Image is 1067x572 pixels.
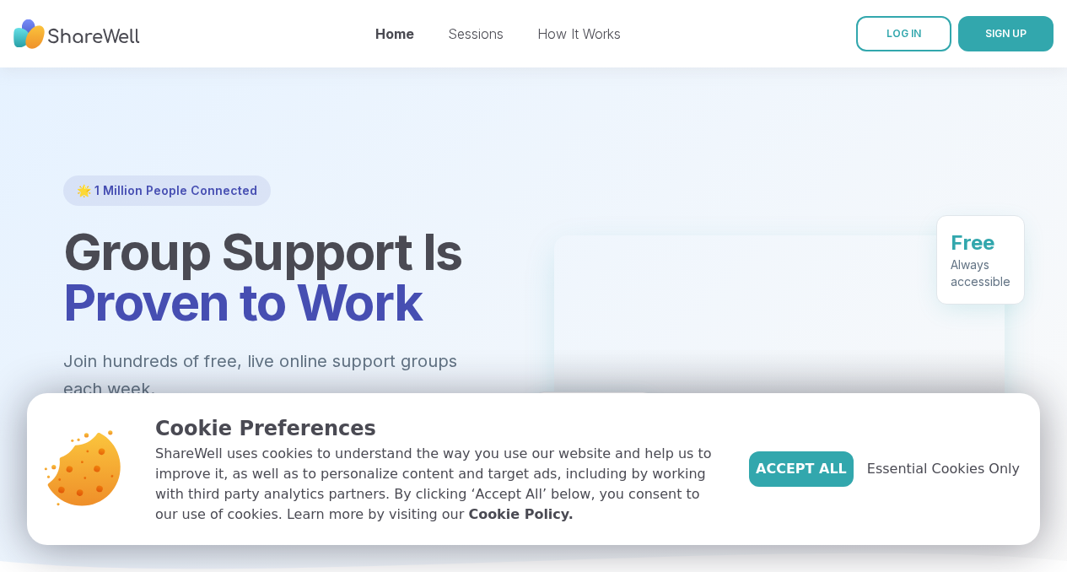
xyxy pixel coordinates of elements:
p: ShareWell uses cookies to understand the way you use our website and help us to improve it, as we... [155,444,722,525]
a: LOG IN [856,16,951,51]
img: ShareWell Nav Logo [13,11,140,57]
span: SIGN UP [985,27,1027,40]
h1: Group Support Is [63,226,514,327]
a: Sessions [448,25,504,42]
a: Home [375,25,414,42]
span: LOG IN [886,27,921,40]
button: Accept All [749,451,854,487]
span: Accept All [756,459,847,479]
a: How It Works [537,25,621,42]
span: Proven to Work [63,272,423,332]
div: 🌟 1 Million People Connected [63,175,271,206]
div: Always accessible [951,256,1010,290]
p: Join hundreds of free, live online support groups each week. [63,348,514,402]
button: SIGN UP [958,16,1054,51]
a: Cookie Policy. [468,505,573,525]
p: Cookie Preferences [155,413,722,444]
div: Free [951,229,1010,256]
span: Essential Cookies Only [867,459,1020,479]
